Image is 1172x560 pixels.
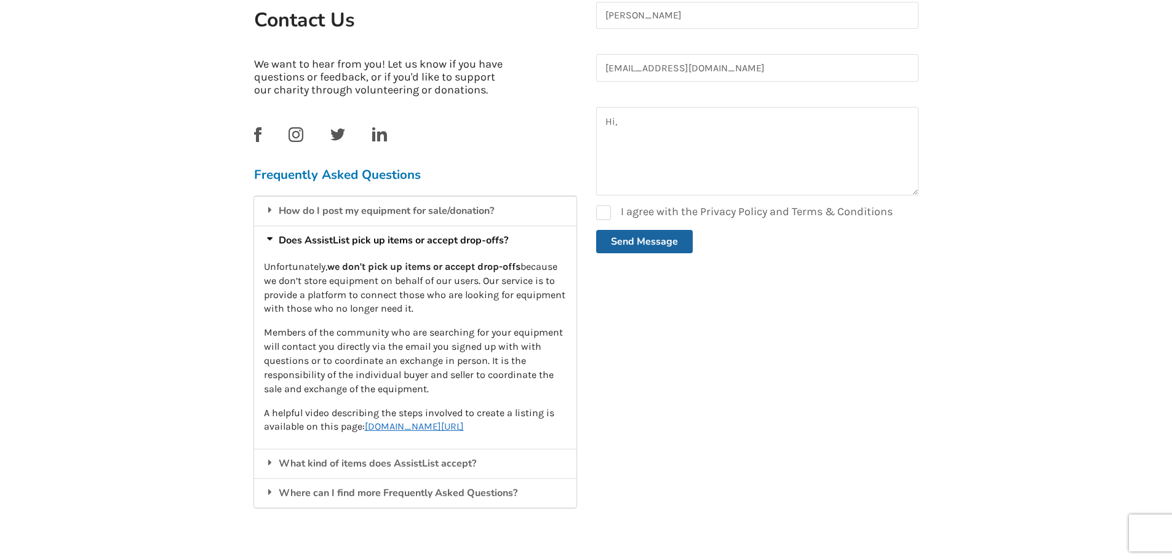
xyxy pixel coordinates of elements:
[596,54,919,82] input: Email Address
[330,128,345,141] img: twitter_link
[254,449,576,478] div: What kind of items does AssistList accept?
[254,127,261,142] img: facebook_link
[264,406,567,435] p: A helpful video describing the steps involved to create a listing is available on this page:
[254,226,576,255] div: Does AssistList pick up items or accept drop-offs?
[254,478,576,508] div: Where can I find more Frequently Asked Questions?
[365,420,464,432] a: [DOMAIN_NAME][URL]
[264,260,567,316] p: Unfortunately, because we don’t store equipment on behalf of our users. Our service is to provide...
[254,58,512,97] p: We want to hear from you! Let us know if you have questions or feedback, or if you'd like to supp...
[327,261,520,272] b: we don't pick up items or accept drop-offs
[596,230,693,253] button: Send Message
[372,127,387,141] img: linkedin_link
[596,2,919,30] input: Name
[254,167,576,183] h3: Frequently Asked Questions
[264,326,567,396] p: Members of the community who are searching for your equipment will contact you directly via the e...
[254,196,576,226] div: How do I post my equipment for sale/donation?
[254,7,576,48] h1: Contact Us
[596,205,893,220] label: I agree with the Privacy Policy and Terms & Conditions
[289,127,303,142] img: instagram_link
[596,107,919,195] textarea: Hi,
